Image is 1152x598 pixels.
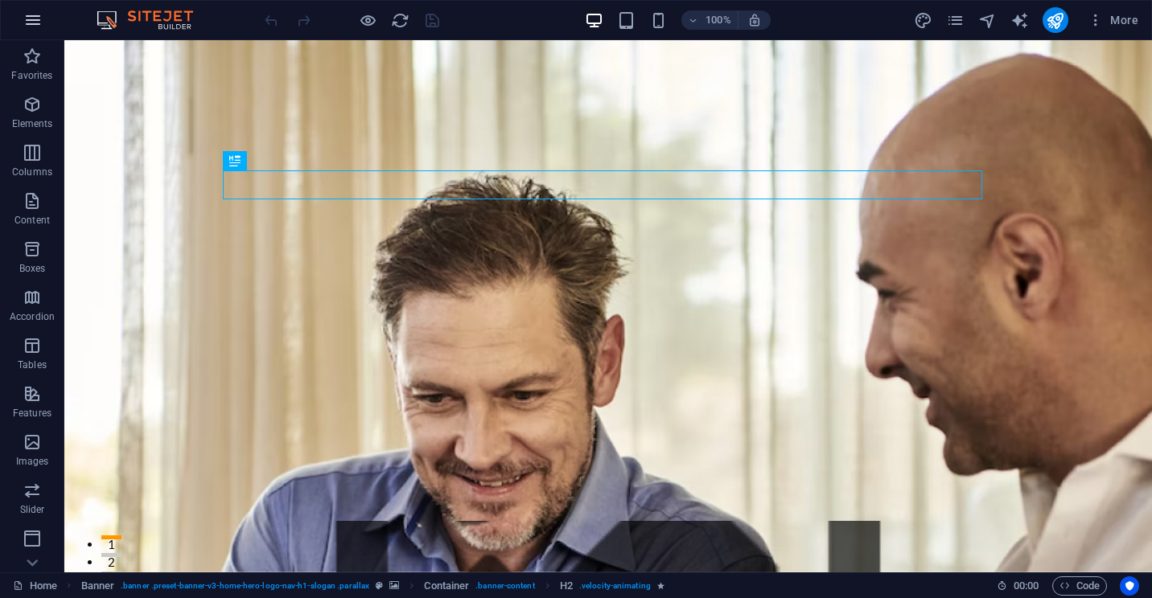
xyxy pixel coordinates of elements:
[914,11,932,30] i: Design (Ctrl+Alt+Y)
[37,531,57,535] button: 3
[16,551,48,564] p: Header
[20,503,45,516] p: Slider
[1081,7,1145,33] button: More
[13,576,57,596] a: Click to cancel selection. Double-click to open Pages
[1088,12,1138,28] span: More
[12,117,53,130] p: Elements
[946,11,965,30] i: Pages (Ctrl+Alt+S)
[14,214,50,227] p: Content
[37,495,57,499] button: 1
[1052,576,1107,596] button: Code
[12,166,52,178] p: Columns
[914,10,933,30] button: design
[706,10,731,30] h6: 100%
[389,581,399,590] i: This element contains a background
[424,576,469,596] span: Click to select. Double-click to edit
[1010,11,1029,30] i: AI Writer
[19,262,46,275] p: Boxes
[376,581,383,590] i: This element is a customizable preset
[978,10,998,30] button: navigator
[391,11,409,30] i: Reload page
[1043,7,1068,33] button: publish
[1059,576,1100,596] span: Code
[121,576,369,596] span: . banner .preset-banner-v3-home-hero-logo-nav-h1-slogan .parallax
[560,576,573,596] span: Click to select. Double-click to edit
[390,10,409,30] button: reload
[997,576,1039,596] h6: Session time
[579,576,651,596] span: . velocity-animating
[18,358,47,371] p: Tables
[358,10,377,30] button: Click here to leave preview mode and continue editing
[81,576,664,596] nav: breadcrumb
[1120,576,1139,596] button: Usercentrics
[37,513,57,517] button: 2
[1025,580,1027,592] span: :
[1014,576,1039,596] span: 00 00
[1010,10,1030,30] button: text_generator
[475,576,534,596] span: . banner-content
[946,10,965,30] button: pages
[11,69,52,82] p: Favorites
[13,407,51,420] p: Features
[747,13,762,27] i: On resize automatically adjust zoom level to fit chosen device.
[681,10,739,30] button: 100%
[1046,11,1064,30] i: Publish
[10,310,55,323] p: Accordion
[657,581,664,590] i: Element contains an animation
[978,11,997,30] i: Navigator
[93,10,213,30] img: Editor Logo
[16,455,49,468] p: Images
[81,576,115,596] span: Click to select. Double-click to edit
